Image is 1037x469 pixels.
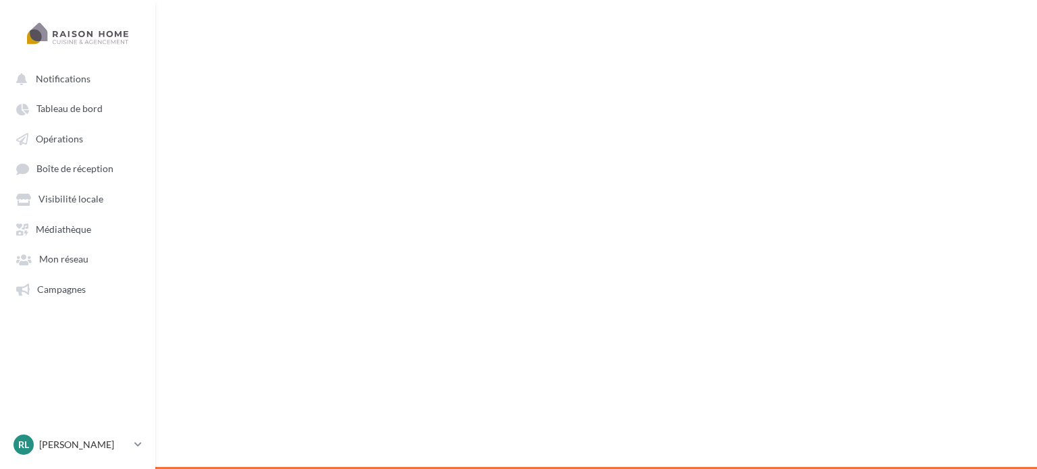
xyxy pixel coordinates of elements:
span: Visibilité locale [38,194,103,205]
a: Mon réseau [8,246,147,271]
span: Opérations [36,133,83,144]
button: Notifications [8,66,142,90]
a: RL [PERSON_NAME] [11,432,144,458]
a: Campagnes [8,277,147,301]
span: Campagnes [37,283,86,295]
a: Tableau de bord [8,96,147,120]
span: Notifications [36,73,90,84]
p: [PERSON_NAME] [39,438,129,451]
span: RL [18,438,29,451]
a: Opérations [8,126,147,150]
a: Boîte de réception [8,156,147,181]
span: Boîte de réception [36,163,113,175]
a: Visibilité locale [8,186,147,211]
span: Mon réseau [39,254,88,265]
span: Tableau de bord [36,103,103,115]
span: Médiathèque [36,223,91,235]
a: Médiathèque [8,217,147,241]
